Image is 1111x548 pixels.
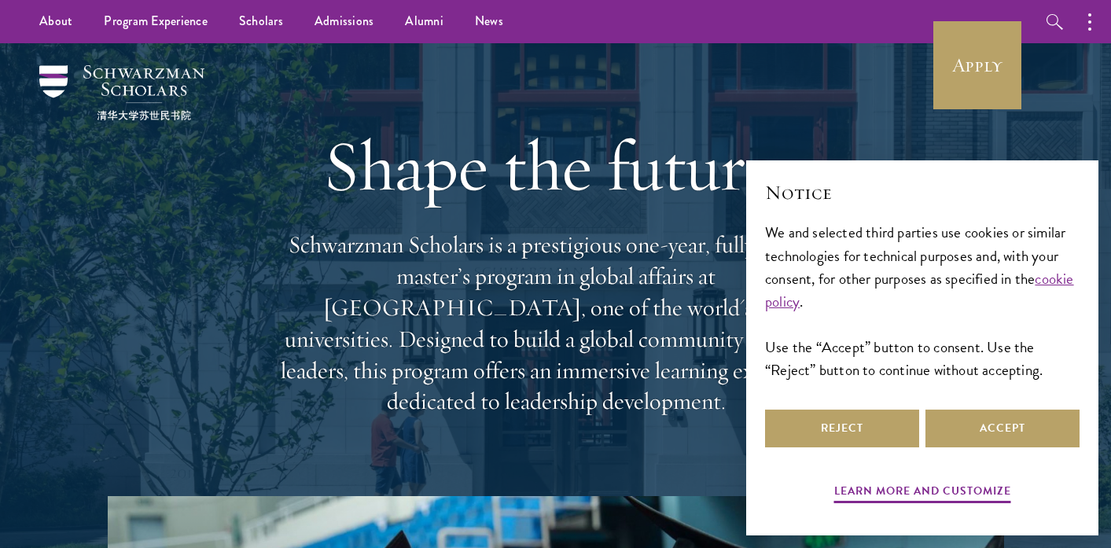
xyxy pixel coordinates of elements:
h2: Notice [765,179,1080,206]
button: Accept [925,410,1080,447]
button: Learn more and customize [834,481,1011,506]
p: Schwarzman Scholars is a prestigious one-year, fully funded master’s program in global affairs at... [273,230,839,417]
h1: Shape the future. [273,122,839,210]
button: Reject [765,410,919,447]
img: Schwarzman Scholars [39,65,204,120]
div: We and selected third parties use cookies or similar technologies for technical purposes and, wit... [765,221,1080,381]
a: Apply [933,21,1021,109]
a: cookie policy [765,267,1074,313]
